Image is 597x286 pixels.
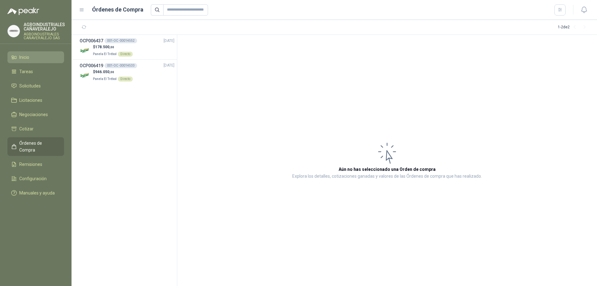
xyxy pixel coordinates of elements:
a: Manuales y ayuda [7,187,64,199]
a: Licitaciones [7,94,64,106]
span: ,00 [109,45,114,49]
span: Solicitudes [19,82,41,89]
span: Configuración [19,175,47,182]
span: Órdenes de Compra [19,140,58,153]
div: Directo [118,77,133,82]
span: ,00 [109,70,114,74]
span: [DATE] [164,38,174,44]
div: 001-OC -00014533 [104,63,137,68]
img: Company Logo [8,25,20,37]
a: Solicitudes [7,80,64,92]
span: 946.050 [95,70,114,74]
p: AGROINDUSTRIALES CAÑAVERALEJO [24,22,65,31]
a: Negociaciones [7,109,64,120]
a: Remisiones [7,158,64,170]
a: Inicio [7,51,64,63]
p: $ [93,44,133,50]
span: Panela El Trébol [93,77,117,81]
span: Tareas [19,68,33,75]
span: Panela El Trébol [93,52,117,56]
img: Logo peakr [7,7,39,15]
span: Manuales y ayuda [19,190,55,196]
a: Órdenes de Compra [7,137,64,156]
span: Inicio [19,54,29,61]
img: Company Logo [80,45,90,56]
a: Cotizar [7,123,64,135]
a: OCP006419001-OC -00014533[DATE] Company Logo$946.050,00Panela El TrébolDirecto [80,62,174,82]
p: $ [93,69,133,75]
img: Company Logo [80,70,90,81]
span: 178.500 [95,45,114,49]
span: Licitaciones [19,97,42,104]
div: 001-OC -00014552 [104,38,137,43]
span: Negociaciones [19,111,48,118]
h3: OCP006437 [80,37,103,44]
a: Configuración [7,173,64,185]
p: AGROINDUSTRIALES CAÑAVERALEJO SAS [24,32,65,40]
h1: Órdenes de Compra [92,5,143,14]
div: 1 - 2 de 2 [558,22,590,32]
span: Cotizar [19,125,34,132]
a: Tareas [7,66,64,77]
h3: Aún no has seleccionado una Orden de compra [339,166,436,173]
span: Remisiones [19,161,42,168]
span: [DATE] [164,63,174,68]
a: OCP006437001-OC -00014552[DATE] Company Logo$178.500,00Panela El TrébolDirecto [80,37,174,57]
div: Directo [118,52,133,57]
p: Explora los detalles, cotizaciones ganadas y valores de las Órdenes de compra que has realizado. [292,173,482,180]
h3: OCP006419 [80,62,103,69]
